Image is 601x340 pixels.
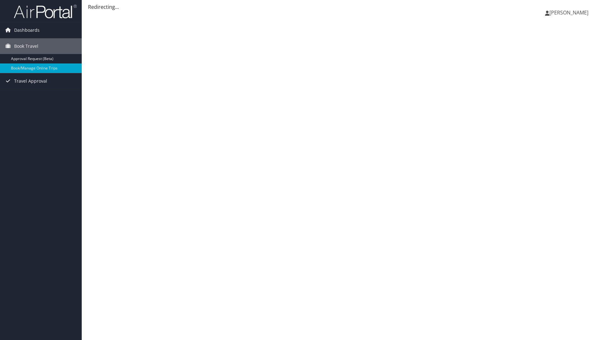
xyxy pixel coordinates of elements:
[14,38,38,54] span: Book Travel
[14,4,77,19] img: airportal-logo.png
[545,3,595,22] a: [PERSON_NAME]
[14,22,40,38] span: Dashboards
[549,9,588,16] span: [PERSON_NAME]
[88,3,595,11] div: Redirecting...
[14,73,47,89] span: Travel Approval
